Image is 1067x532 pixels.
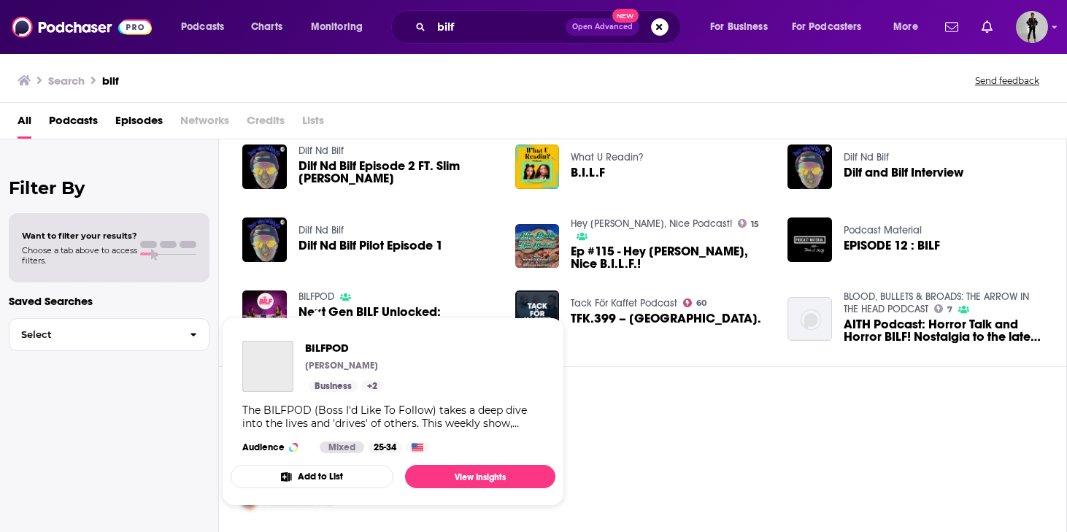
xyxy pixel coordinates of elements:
a: Show notifications dropdown [976,15,998,39]
a: Business [309,380,358,392]
span: Ep #115 - Hey [PERSON_NAME], Nice B.I.L.F.! [571,245,770,270]
p: Saved Searches [9,294,209,308]
div: 25-34 [368,442,402,453]
span: Credits [247,109,285,139]
a: Ep #115 - Hey Buddy, Nice B.I.L.F.! [571,245,770,270]
a: BLOOD, BULLETS & BROADS: THE ARROW IN THE HEAD PODCAST [844,290,1029,315]
a: +2 [361,380,383,392]
span: BILFPOD [305,341,383,355]
span: For Business [710,17,768,37]
span: Open Advanced [572,23,633,31]
a: Charts [242,15,291,39]
span: Monitoring [311,17,363,37]
span: 60 [696,300,706,307]
a: EPISODE 12 : BILF [844,239,940,252]
a: Dilf Nd Bilf [298,224,344,236]
button: open menu [883,15,936,39]
p: Access sponsor history on the top 5,000 podcasts. [242,409,1043,420]
button: Add to List [231,465,393,488]
span: Podcasts [181,17,224,37]
span: 15 [751,221,759,228]
a: 7 [934,304,952,313]
a: 60 [683,298,706,307]
a: BILFPOD [298,290,334,303]
img: User Profile [1016,11,1048,43]
span: Networks [180,109,229,139]
a: Podchaser - Follow, Share and Rate Podcasts [12,13,152,41]
a: Dilf Nd Bilf [298,144,344,157]
div: The BILFPOD (Boss I'd Like To Follow) takes a deep dive into the lives and 'drives' of others. Th... [242,404,544,430]
a: Show notifications dropdown [939,15,964,39]
div: Search podcasts, credits, & more... [405,10,695,44]
button: Send feedback [971,74,1044,87]
span: More [893,17,918,37]
img: EPISODE 12 : BILF [787,217,832,262]
a: TFK.399 – Bilfärden. [571,312,761,325]
img: AITH Podcast: Horror Talk and Horror BILF! Nostalgia to the late 90s! [787,297,832,342]
span: Want to filter your results? [22,231,137,241]
a: Podcasts [49,109,98,139]
a: Tack För Kaffet Podcast [571,297,677,309]
img: Dilf Nd Bilf Pilot Episode 1 [242,217,287,262]
span: Next Gen BILF Unlocked: [PERSON_NAME] on Confidence, Content, & Creating Impact [298,306,498,331]
button: Select [9,318,209,351]
span: TFK.399 – [GEOGRAPHIC_DATA]. [571,312,761,325]
span: Lists [302,109,324,139]
input: Search podcasts, credits, & more... [431,15,566,39]
span: 7 [947,307,952,313]
span: Logged in as maradorne [1016,11,1048,43]
a: Podcast Material [844,224,922,236]
span: Select [9,330,178,339]
img: Next Gen BILF Unlocked: Jacquelene Tsiouklas on Confidence, Content, & Creating Impact [242,290,287,335]
button: open menu [782,15,883,39]
p: [PERSON_NAME] [305,360,378,371]
span: Choose a tab above to access filters. [22,245,137,266]
a: All [18,109,31,139]
a: B.I.L.F [571,166,605,179]
a: BILFPOD [242,341,293,392]
img: Dilf and Bilf Interview [787,144,832,189]
img: Dilf Nd Bilf Episode 2 FT. Slim Cornette [242,144,287,189]
a: Next Gen BILF Unlocked: Jacquelene Tsiouklas on Confidence, Content, & Creating Impact [298,306,498,331]
a: Episodes [115,109,163,139]
h2: Filter By [9,177,209,198]
a: View Insights [405,465,555,488]
button: open menu [700,15,786,39]
button: open menu [171,15,243,39]
img: Ep #115 - Hey Buddy, Nice B.I.L.F.! [515,224,560,269]
button: Open AdvancedNew [566,18,639,36]
img: TFK.399 – Bilfärden. [515,290,560,335]
span: Dilf Nd Bilf Episode 2 FT. Slim [PERSON_NAME] [298,160,498,185]
span: For Podcasters [792,17,862,37]
a: Hey Buddy, Nice Podcast! [571,217,732,230]
a: AITH Podcast: Horror Talk and Horror BILF! Nostalgia to the late 90s! [844,318,1043,343]
button: Show profile menu [1016,11,1048,43]
a: Dilf Nd Bilf Episode 2 FT. Slim Cornette [298,160,498,185]
div: Mixed [320,442,364,453]
span: Charts [251,17,282,37]
h3: Search [48,74,85,88]
a: Dilf and Bilf Interview [844,166,963,179]
img: B.I.L.F [515,144,560,189]
a: Dilf Nd Bilf Pilot Episode 1 [298,239,443,252]
button: open menu [301,15,382,39]
span: New [612,9,639,23]
h3: bilf [102,74,119,88]
a: What U Readin? [571,151,643,163]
